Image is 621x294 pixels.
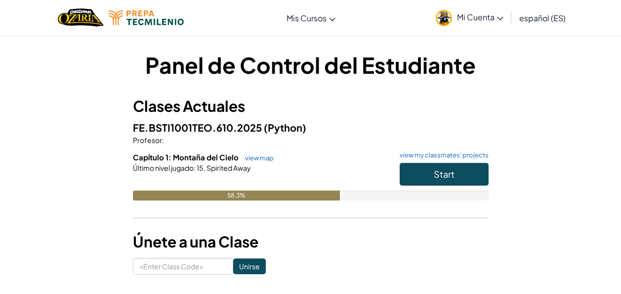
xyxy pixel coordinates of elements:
a: español (ES) [514,4,571,31]
a: Mis Cursos [282,4,340,31]
span: Capítulo 1: Montaña del Cielo [133,152,240,162]
span: Start [434,168,455,180]
div: 58.3% [133,191,340,200]
a: view map [240,154,274,162]
button: Start [400,163,489,186]
h1: Panel de Control del Estudiante [133,49,489,80]
input: Unirse [233,258,266,274]
span: Último nivel jugado [133,163,194,172]
span: español (ES) [519,13,566,23]
span: 15. [196,163,206,172]
img: avatar [436,10,452,26]
span: : [194,163,196,172]
a: Mi Cuenta [431,2,508,33]
span: Mis Cursos [287,13,327,23]
a: Ozaria by CodeCombat logo [58,7,104,28]
h3: Clases Actuales [133,95,489,117]
span: (Python) [264,121,306,134]
a: view my classmates' projects [395,152,489,158]
span: Mi Cuenta [457,12,503,22]
span: FE.BSTI1001TEO.610.2025 [133,121,264,134]
span: : [162,136,164,145]
img: Tecmilenio logo [109,10,184,25]
img: Home [58,7,104,28]
span: Spirited Away [206,163,251,172]
input: <Enter Class Code> [133,258,233,275]
h3: Únete a una Clase [133,231,489,253]
span: Profesor [133,136,162,145]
